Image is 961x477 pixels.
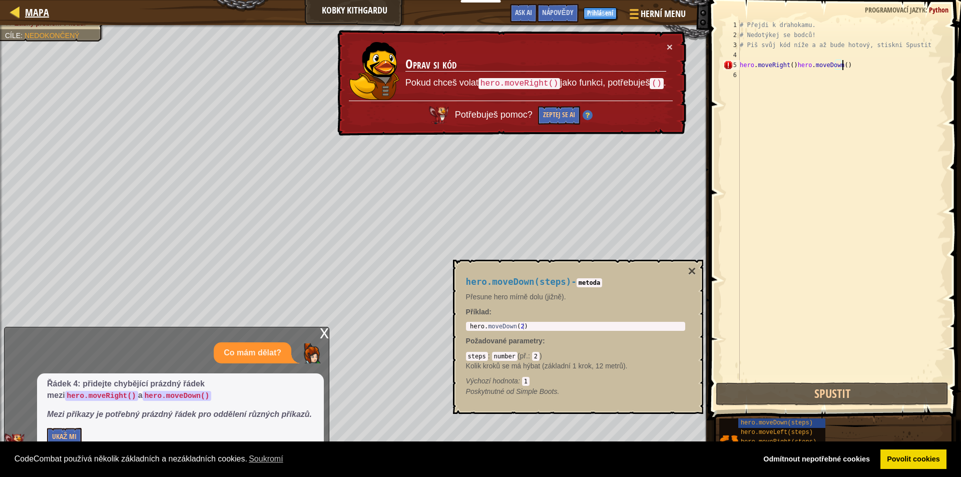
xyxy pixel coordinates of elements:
[65,391,138,401] code: hero.moveRight()
[47,428,82,446] button: Ukaž mi
[405,77,666,90] p: Pokud chceš volat jako funkci, potřebuješ .
[723,70,740,80] div: 6
[466,351,685,386] div: ( )
[349,42,399,100] img: duck_alejandro.png
[532,352,540,361] code: 2
[515,8,532,17] span: Ask AI
[47,378,314,401] p: Řádek 4: přidejte chybějící prázdný řádek mezi a
[466,337,543,345] span: Požadované parametry
[723,40,740,50] div: 3
[15,451,749,466] span: CodeCombat používá několik základních a nezákladních cookies.
[723,30,740,40] div: 2
[650,78,663,89] code: ()
[688,264,696,278] button: ×
[466,352,488,361] code: steps
[466,277,685,287] h4: -
[429,106,449,124] img: AI
[405,58,666,72] h3: Oprav si kód
[25,6,49,19] span: Mapa
[583,110,593,120] img: Hint
[143,391,212,401] code: hero.moveDown()
[466,387,560,395] em: Simple Boots.
[492,352,518,361] code: number
[20,6,49,19] a: Mapa
[466,308,492,316] strong: :
[522,377,530,386] code: 1
[5,32,21,40] span: Cíle
[247,451,285,466] a: learn more about cookies
[518,377,522,385] span: :
[466,308,490,316] span: Příklad
[667,42,673,52] button: ×
[21,32,25,40] span: :
[543,337,545,345] span: :
[865,5,925,15] span: Programovací jazyk
[757,449,877,469] a: deny cookies
[741,429,813,436] span: hero.moveLeft(steps)
[320,327,329,337] div: x
[929,5,948,15] span: Python
[25,32,80,40] span: Nedokončený
[301,343,321,363] img: Player
[723,20,740,30] div: 1
[542,8,573,17] span: Nápovědy
[723,50,740,60] div: 4
[723,60,740,70] div: 5
[538,106,580,125] button: Zeptej se AI
[741,438,816,445] span: hero.moveRight(steps)
[880,449,947,469] a: allow cookies
[455,110,535,120] span: Potřebuješ pomoc?
[466,387,516,395] span: Poskytnutné od
[925,5,929,15] span: :
[528,352,532,360] span: :
[510,4,537,23] button: Ask AI
[478,78,560,89] code: hero.moveRight()
[466,292,685,302] p: Přesune hero mírně dolu (jižně).
[719,429,738,448] img: portrait.png
[641,8,686,21] span: Herní menu
[520,352,528,360] span: př.
[622,4,692,28] button: Herní menu
[466,377,518,385] span: Výchozí hodnota
[716,382,948,405] button: Spustit
[741,419,813,426] span: hero.moveDown(steps)
[577,278,602,287] code: metoda
[466,277,572,287] span: hero.moveDown(steps)
[466,361,685,371] p: Kolik kroků se má hýbat (základní 1 krok, 12 metrů).
[47,410,312,418] em: Mezi příkazy je potřebný prázdný řádek pro oddělení různých příkazů.
[584,8,617,20] button: Přihlášení
[488,352,492,360] span: :
[224,347,281,359] p: Co mám dělat?
[5,433,25,451] img: AI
